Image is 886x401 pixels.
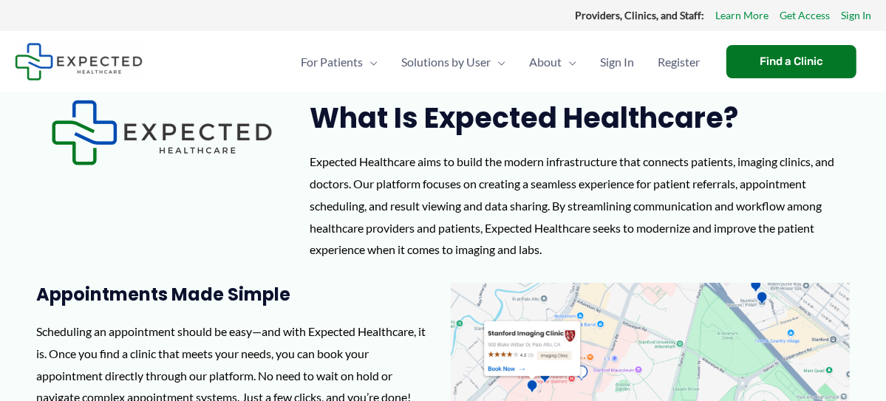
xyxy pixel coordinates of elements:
a: For PatientsMenu Toggle [289,36,389,88]
a: Sign In [841,6,871,25]
span: Register [658,36,700,88]
h2: What is Expected Healthcare? [310,100,856,136]
span: Menu Toggle [491,36,505,88]
h3: Appointments Made Simple [37,283,436,306]
span: Menu Toggle [363,36,378,88]
nav: Primary Site Navigation [289,36,712,88]
div: Expected Healthcare aims to build the modern infrastructure that connects patients, imaging clini... [310,151,856,261]
span: Solutions by User [401,36,491,88]
a: AboutMenu Toggle [517,36,588,88]
a: Find a Clinic [726,45,856,78]
span: Menu Toggle [562,36,576,88]
span: For Patients [301,36,363,88]
span: Sign In [600,36,634,88]
strong: Providers, Clinics, and Staff: [575,9,704,21]
a: Get Access [780,6,830,25]
span: About [529,36,562,88]
a: Register [646,36,712,88]
img: Expected Healthcare Logo - side, dark font, small [15,43,143,80]
img: Expected Healthcare Logo [51,100,273,165]
a: Solutions by UserMenu Toggle [389,36,517,88]
a: Sign In [588,36,646,88]
a: Learn More [715,6,769,25]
